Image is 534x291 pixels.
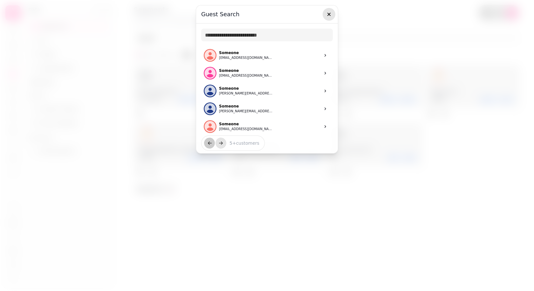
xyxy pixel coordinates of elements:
p: 5 + customers [224,140,259,146]
p: Someone [219,50,273,55]
button: [PERSON_NAME][EMAIL_ADDRESS][DOMAIN_NAME] [219,91,273,96]
a: Someone[EMAIL_ADDRESS][DOMAIN_NAME] [201,64,333,82]
button: [EMAIL_ADDRESS][DOMAIN_NAME] [219,127,273,132]
p: Someone [219,104,273,109]
a: Someone[PERSON_NAME][EMAIL_ADDRESS][DOMAIN_NAME] [201,82,333,100]
p: Someone [219,68,273,73]
button: [PERSON_NAME][EMAIL_ADDRESS][DOMAIN_NAME] [219,109,273,114]
button: next [216,138,226,149]
a: Someone[EMAIL_ADDRESS][DOMAIN_NAME] [201,118,333,135]
a: Someone[PERSON_NAME][EMAIL_ADDRESS][DOMAIN_NAME] [201,100,333,118]
button: back [204,138,215,149]
button: [EMAIL_ADDRESS][DOMAIN_NAME] [219,73,273,78]
h3: Guest Search [201,10,333,18]
button: [EMAIL_ADDRESS][DOMAIN_NAME] [219,55,273,60]
p: Someone [219,121,273,127]
a: Someone[EMAIL_ADDRESS][DOMAIN_NAME] [201,46,333,64]
p: Someone [219,86,273,91]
